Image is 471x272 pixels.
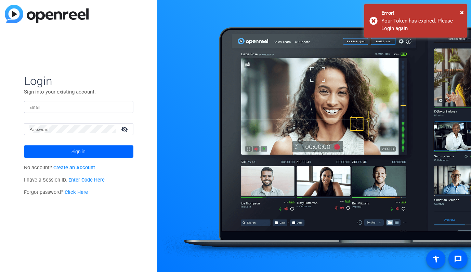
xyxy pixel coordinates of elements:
[432,255,440,263] mat-icon: accessibility
[381,9,462,17] div: Error!
[24,165,95,171] span: No account?
[381,17,462,32] div: Your Token has expired. Please Login again
[65,189,88,195] a: Click Here
[460,7,464,17] button: Close
[24,74,133,88] span: Login
[29,127,49,132] mat-label: Password
[29,105,41,110] mat-label: Email
[71,143,86,160] span: Sign in
[460,8,464,16] span: ×
[53,165,95,171] a: Create an Account
[24,145,133,158] button: Sign in
[454,255,462,263] mat-icon: message
[24,177,105,183] span: I have a Session ID.
[24,189,88,195] span: Forgot password?
[29,103,128,111] input: Enter Email Address
[24,88,133,96] p: Sign into your existing account.
[5,5,89,23] img: blue-gradient.svg
[117,124,133,134] mat-icon: visibility_off
[68,177,105,183] a: Enter Code Here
